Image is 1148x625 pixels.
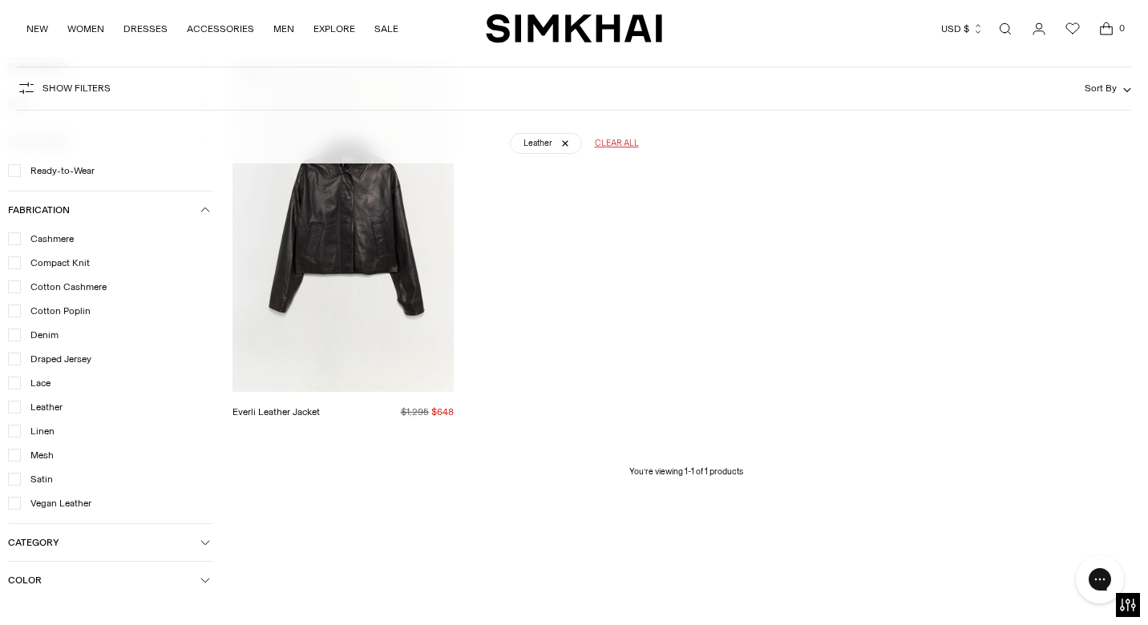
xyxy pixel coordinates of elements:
[21,400,63,414] span: Leather
[1085,83,1117,94] span: Sort By
[21,424,55,438] span: Linen
[21,496,91,510] span: Vegan Leather
[21,472,53,486] span: Satin
[8,562,212,599] button: Color
[1085,79,1131,97] button: Sort By
[42,83,111,94] span: Show Filters
[21,328,59,342] span: Denim
[1057,13,1089,45] a: Wishlist
[232,61,454,392] img: Everli Leather Jacket
[232,406,320,417] a: Everli Leather Jacket
[21,256,90,270] span: Compact Knit
[941,11,984,46] button: USD $
[273,11,294,46] a: MEN
[1023,13,1055,45] a: Go to the account page
[187,11,254,46] a: ACCESSORIES
[21,376,51,390] span: Lace
[510,133,582,154] a: Leather
[629,466,743,478] p: You’re viewing 1-1 of 1 products
[8,575,200,586] span: Color
[21,163,95,178] span: Ready-to-Wear
[8,524,212,561] button: Category
[21,304,91,318] span: Cotton Poplin
[8,192,212,228] button: Fabrication
[1114,21,1129,35] span: 0
[595,137,639,150] span: Clear all
[374,11,398,46] a: SALE
[313,11,355,46] a: EXPLORE
[123,11,168,46] a: DRESSES
[21,448,54,462] span: Mesh
[8,204,200,216] span: Fabrication
[1068,550,1132,609] iframe: Gorgias live chat messenger
[17,75,111,101] button: Show Filters
[431,406,454,417] span: $648
[21,352,91,366] span: Draped Jersey
[989,13,1021,45] a: Open search modal
[21,280,107,294] span: Cotton Cashmere
[595,133,639,154] a: Clear all
[8,537,200,548] span: Category
[1090,13,1122,45] a: Open cart modal
[401,406,429,417] s: $1,295
[486,13,662,44] a: SIMKHAI
[21,232,74,246] span: Cashmere
[26,11,48,46] a: NEW
[67,11,104,46] a: WOMEN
